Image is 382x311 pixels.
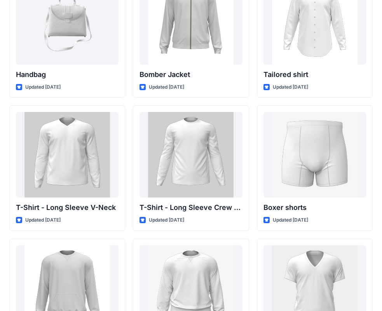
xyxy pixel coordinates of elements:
p: T-Shirt - Long Sleeve Crew Neck [140,202,242,213]
p: Updated [DATE] [149,216,184,224]
p: Handbag [16,69,119,80]
p: T-Shirt - Long Sleeve V-Neck [16,202,119,213]
p: Bomber Jacket [140,69,242,80]
p: Updated [DATE] [149,83,184,91]
a: Boxer shorts [263,112,366,197]
p: Tailored shirt [263,69,366,80]
p: Updated [DATE] [273,216,308,224]
a: T-Shirt - Long Sleeve Crew Neck [140,112,242,197]
p: Updated [DATE] [25,216,61,224]
p: Updated [DATE] [273,83,308,91]
p: Updated [DATE] [25,83,61,91]
a: T-Shirt - Long Sleeve V-Neck [16,112,119,197]
p: Boxer shorts [263,202,366,213]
